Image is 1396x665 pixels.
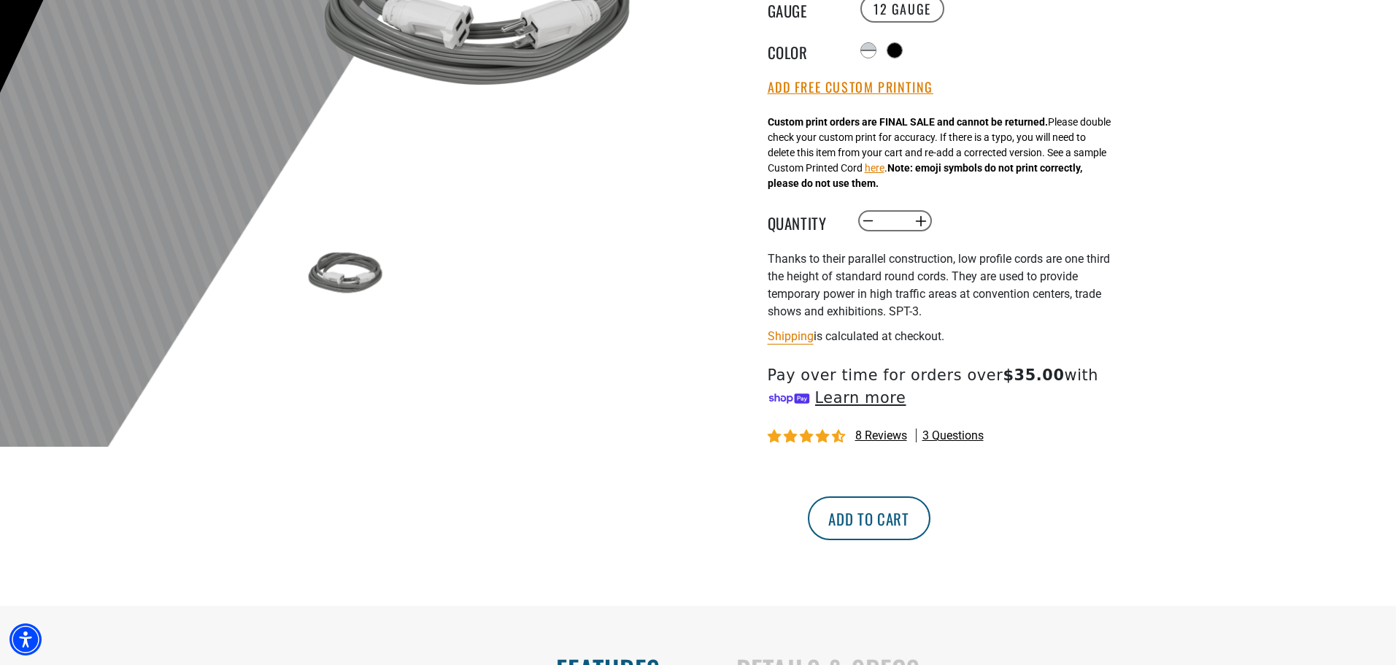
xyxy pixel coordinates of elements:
button: here [865,161,884,176]
legend: Color [768,41,841,60]
div: Please double check your custom print for accuracy. If there is a typo, you will need to delete t... [768,115,1111,191]
div: is calculated at checkout. [768,326,1125,346]
span: 4.50 stars [768,430,848,444]
a: Shipping [768,329,814,343]
button: Add Free Custom Printing [768,80,933,96]
strong: Note: emoji symbols do not print correctly, please do not use them. [768,162,1082,189]
span: 8 reviews [855,428,907,442]
img: grey & white [304,231,388,316]
button: Add to cart [808,496,930,540]
span: 3 questions [922,428,984,444]
p: Thanks to their parallel construction, low profile cords are one third the height of standard rou... [768,250,1125,320]
strong: Custom print orders are FINAL SALE and cannot be returned. [768,116,1048,128]
label: Quantity [768,212,841,231]
div: Accessibility Menu [9,623,42,656]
